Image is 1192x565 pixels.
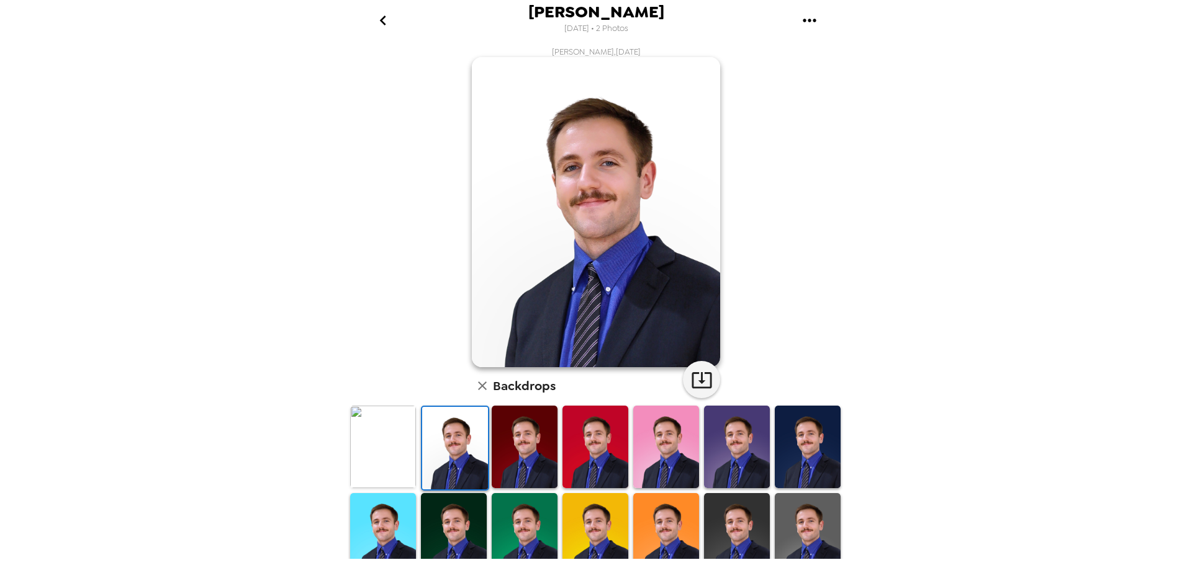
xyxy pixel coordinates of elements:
[493,376,556,396] h6: Backdrops
[552,47,641,57] span: [PERSON_NAME] , [DATE]
[350,406,416,488] img: Original
[564,20,628,37] span: [DATE] • 2 Photos
[472,57,720,367] img: user
[528,4,664,20] span: [PERSON_NAME]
